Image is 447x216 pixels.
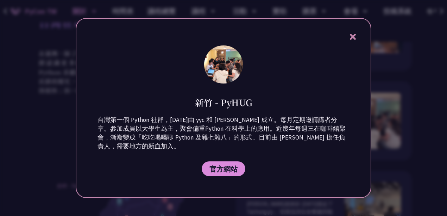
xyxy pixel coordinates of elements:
[195,96,252,109] h1: 新竹 - PyHUG
[204,45,243,83] img: photo
[97,116,350,151] p: 台灣第一個 Python 社群，[DATE]由 yyc 和 [PERSON_NAME] 成立。每月定期邀請講者分享。參加成員以大學生為主，聚會偏重Python 在科學上的應用。近幾年每週三在咖啡...
[202,161,245,176] a: 官方網站
[209,165,238,173] span: 官方網站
